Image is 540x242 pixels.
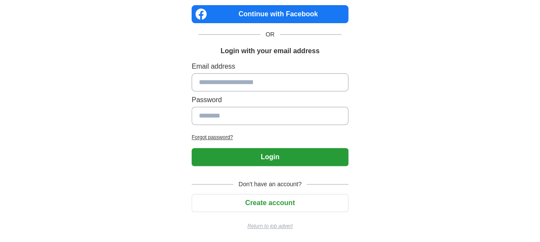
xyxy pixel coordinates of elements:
[220,46,319,56] h1: Login with your email address
[192,95,348,105] label: Password
[192,199,348,206] a: Create account
[192,61,348,72] label: Email address
[233,180,307,189] span: Don't have an account?
[192,148,348,166] button: Login
[192,5,348,23] a: Continue with Facebook
[260,30,280,39] span: OR
[192,194,348,212] button: Create account
[192,133,348,141] a: Forgot password?
[192,222,348,230] a: Return to job advert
